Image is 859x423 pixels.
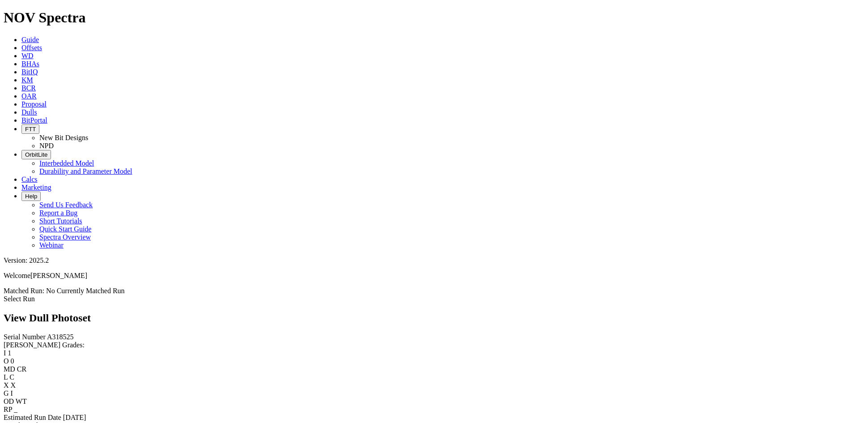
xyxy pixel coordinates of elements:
a: BitPortal [21,116,47,124]
span: 1 [8,349,11,357]
span: Help [25,193,37,200]
div: [PERSON_NAME] Grades: [4,341,855,349]
a: Calcs [21,175,38,183]
span: FTT [25,126,36,132]
span: [PERSON_NAME] [30,272,87,279]
span: A318525 [47,333,74,341]
label: O [4,357,9,365]
a: Quick Start Guide [39,225,91,233]
h1: NOV Spectra [4,9,855,26]
a: Proposal [21,100,47,108]
span: 0 [11,357,14,365]
a: Send Us Feedback [39,201,93,209]
label: G [4,389,9,397]
span: [DATE] [63,414,86,421]
span: _ [14,406,17,413]
span: WT [16,397,27,405]
button: FTT [21,124,39,134]
a: BHAs [21,60,39,68]
div: Version: 2025.2 [4,256,855,265]
a: Webinar [39,241,64,249]
label: L [4,373,8,381]
a: Marketing [21,184,51,191]
a: KM [21,76,33,84]
a: Offsets [21,44,42,51]
a: NPD [39,142,54,150]
h2: View Dull Photoset [4,312,855,324]
a: Select Run [4,295,35,303]
a: OAR [21,92,37,100]
span: X [11,381,16,389]
span: No Currently Matched Run [46,287,125,295]
a: Interbedded Model [39,159,94,167]
a: Dulls [21,108,37,116]
a: Spectra Overview [39,233,91,241]
a: Guide [21,36,39,43]
label: I [4,349,6,357]
label: OD [4,397,14,405]
p: Welcome [4,272,855,280]
label: X [4,381,9,389]
span: CR [17,365,26,373]
span: Matched Run: [4,287,44,295]
a: BitIQ [21,68,38,76]
a: Report a Bug [39,209,77,217]
a: WD [21,52,34,60]
label: RP [4,406,12,413]
span: C [9,373,14,381]
button: Help [21,192,41,201]
span: OrbitLite [25,151,47,158]
label: MD [4,365,15,373]
label: Serial Number [4,333,46,341]
button: OrbitLite [21,150,51,159]
a: Short Tutorials [39,217,82,225]
a: BCR [21,84,36,92]
label: Estimated Run Date [4,414,61,421]
a: New Bit Designs [39,134,88,141]
span: I [11,389,13,397]
a: Durability and Parameter Model [39,167,132,175]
